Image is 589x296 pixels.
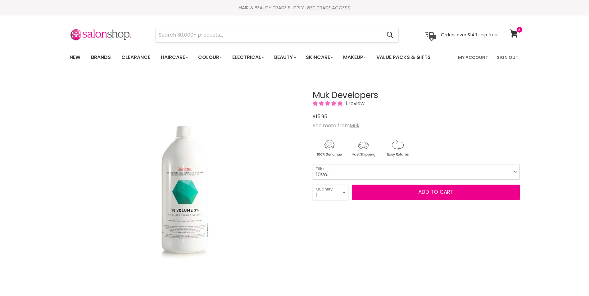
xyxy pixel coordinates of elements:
[155,28,399,43] form: Product
[313,122,360,129] span: See more from
[228,51,268,64] a: Electrical
[62,5,528,11] div: HAIR & BEAUTY TRADE SUPPLY |
[313,100,344,107] span: 5.00 stars
[372,51,435,64] a: Value Packs & Gifts
[454,51,492,64] a: My Account
[193,51,226,64] a: Colour
[313,139,346,158] img: genuine.gif
[313,185,348,200] select: Quantity
[65,51,85,64] a: New
[350,122,360,129] a: Muk
[270,51,300,64] a: Beauty
[156,51,192,64] a: Haircare
[117,51,155,64] a: Clearance
[338,51,370,64] a: Makeup
[352,185,520,200] button: Add to cart
[347,139,380,158] img: shipping.gif
[301,51,337,64] a: Skincare
[381,139,414,158] img: returns.gif
[62,48,528,66] nav: Main
[313,91,520,100] h1: Muk Developers
[382,28,398,42] button: Search
[307,4,350,11] a: GET TRADE ACCESS
[441,32,499,38] p: Orders over $149 ship free!
[344,100,365,107] span: 1 review
[418,188,453,196] span: Add to cart
[156,28,382,42] input: Search
[86,51,116,64] a: Brands
[313,113,327,120] span: $15.95
[493,51,522,64] a: Sign Out
[136,116,235,265] img: Muk Developers
[65,48,445,66] ul: Main menu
